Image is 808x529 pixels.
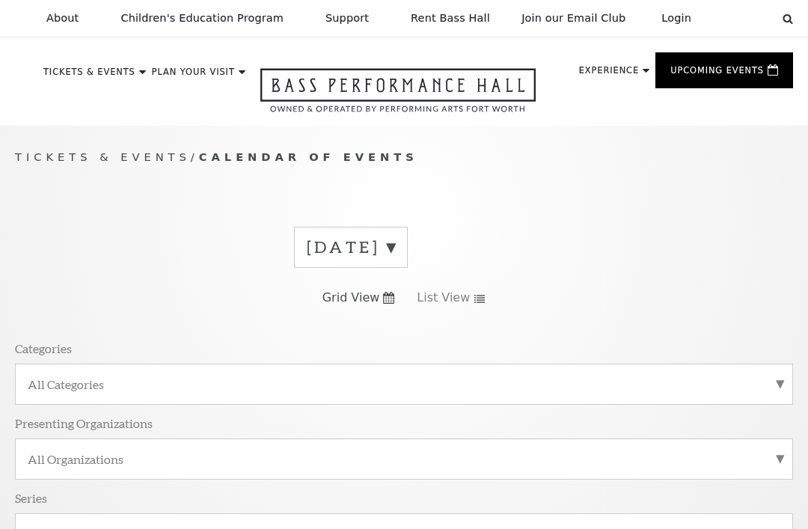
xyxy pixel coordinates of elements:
[322,290,380,306] span: Grid View
[43,68,135,85] p: Tickets & Events
[715,11,768,25] select: Select:
[411,12,490,25] p: Rent Bass Hall
[307,236,395,259] label: [DATE]
[199,150,418,163] span: Calendar of Events
[579,67,639,83] p: Experience
[46,12,79,25] p: About
[15,148,793,167] p: /
[15,150,191,163] span: Tickets & Events
[152,68,235,85] p: Plan Your Visit
[15,490,47,506] p: Series
[28,376,780,392] label: All Categories
[120,12,284,25] p: Children's Education Program
[28,451,780,467] label: All Organizations
[325,12,369,25] p: Support
[417,290,470,306] span: List View
[670,67,764,83] p: Upcoming Events
[15,415,153,431] p: Presenting Organizations
[15,340,72,356] p: Categories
